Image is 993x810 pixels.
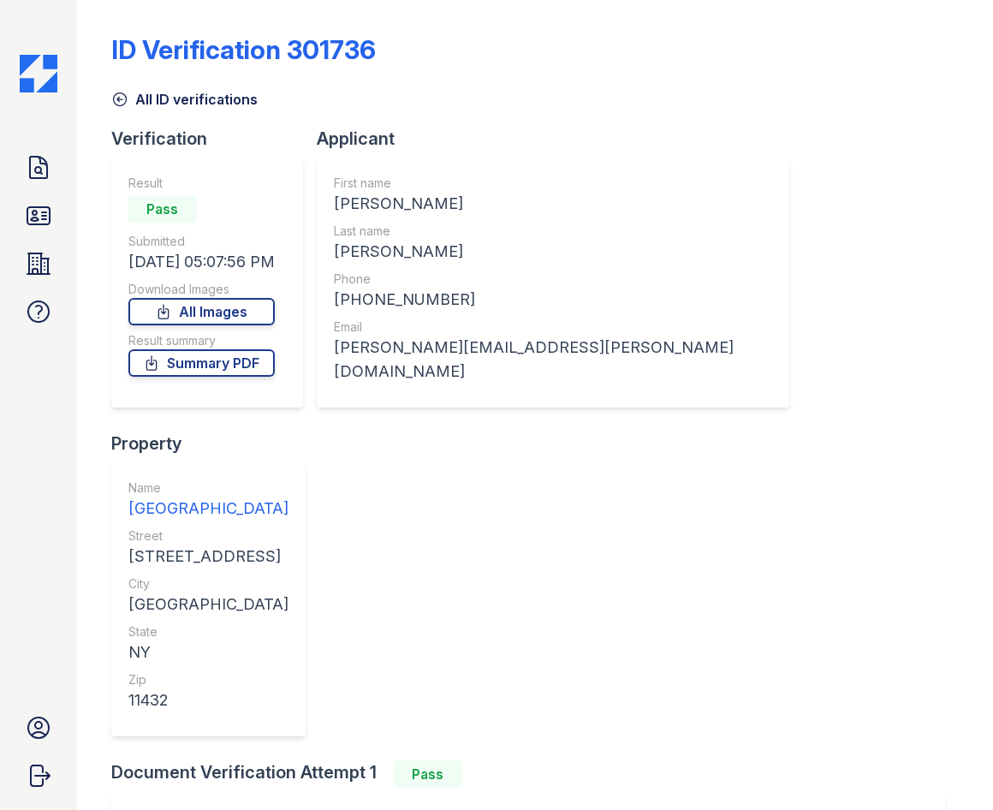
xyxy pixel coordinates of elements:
[334,319,772,336] div: Email
[128,575,288,593] div: City
[128,479,288,497] div: Name
[111,34,376,65] div: ID Verification 301736
[128,640,288,664] div: NY
[111,760,959,788] div: Document Verification Attempt 1
[128,175,275,192] div: Result
[128,233,275,250] div: Submitted
[111,89,258,110] a: All ID verifications
[334,175,772,192] div: First name
[334,223,772,240] div: Last name
[128,281,275,298] div: Download Images
[128,593,288,616] div: [GEOGRAPHIC_DATA]
[128,623,288,640] div: State
[128,527,288,545] div: Street
[128,349,275,377] a: Summary PDF
[128,479,288,521] a: Name [GEOGRAPHIC_DATA]
[128,250,275,274] div: [DATE] 05:07:56 PM
[334,271,772,288] div: Phone
[334,240,772,264] div: [PERSON_NAME]
[128,545,288,569] div: [STREET_ADDRESS]
[128,497,288,521] div: [GEOGRAPHIC_DATA]
[128,688,288,712] div: 11432
[128,332,275,349] div: Result summary
[111,127,317,151] div: Verification
[317,127,803,151] div: Applicant
[334,192,772,216] div: [PERSON_NAME]
[111,432,319,456] div: Property
[128,298,275,325] a: All Images
[128,195,197,223] div: Pass
[334,288,772,312] div: [PHONE_NUMBER]
[394,760,462,788] div: Pass
[334,336,772,384] div: [PERSON_NAME][EMAIL_ADDRESS][PERSON_NAME][DOMAIN_NAME]
[20,55,57,92] img: CE_Icon_Blue-c292c112584629df590d857e76928e9f676e5b41ef8f769ba2f05ee15b207248.png
[128,671,288,688] div: Zip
